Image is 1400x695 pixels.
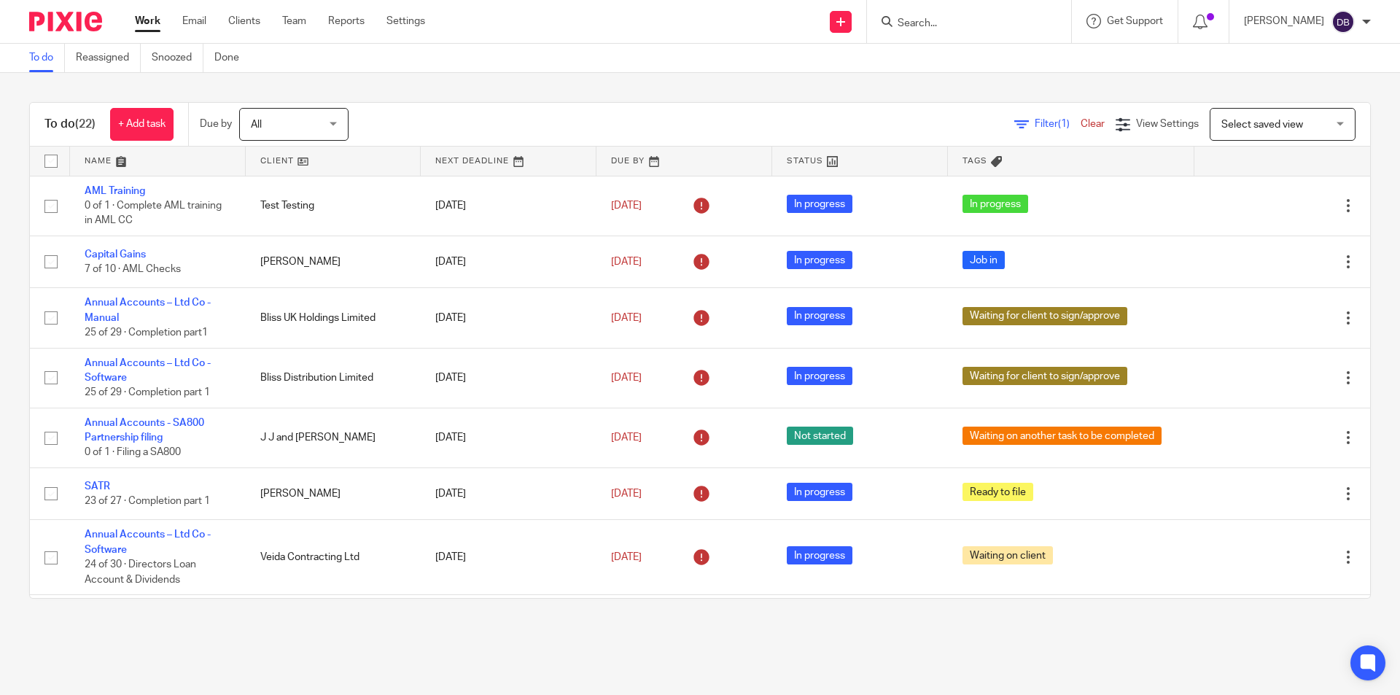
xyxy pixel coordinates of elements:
[85,529,211,554] a: Annual Accounts – Ltd Co - Software
[1221,120,1303,130] span: Select saved view
[421,176,596,236] td: [DATE]
[228,14,260,28] a: Clients
[962,251,1005,269] span: Job in
[135,14,160,28] a: Work
[962,367,1127,385] span: Waiting for client to sign/approve
[962,157,987,165] span: Tags
[787,307,852,325] span: In progress
[85,387,210,397] span: 25 of 29 · Completion part 1
[787,483,852,501] span: In progress
[29,44,65,72] a: To do
[246,236,421,287] td: [PERSON_NAME]
[611,257,642,267] span: [DATE]
[246,520,421,595] td: Veida Contracting Ltd
[611,313,642,323] span: [DATE]
[787,546,852,564] span: In progress
[200,117,232,131] p: Due by
[246,468,421,520] td: [PERSON_NAME]
[421,520,596,595] td: [DATE]
[1331,10,1355,34] img: svg%3E
[251,120,262,130] span: All
[1244,14,1324,28] p: [PERSON_NAME]
[328,14,365,28] a: Reports
[246,176,421,236] td: Test Testing
[85,496,210,506] span: 23 of 27 · Completion part 1
[1058,119,1070,129] span: (1)
[962,483,1033,501] span: Ready to file
[421,348,596,408] td: [DATE]
[85,448,181,458] span: 0 of 1 · Filing a SA800
[962,195,1028,213] span: In progress
[85,249,146,260] a: Capital Gains
[611,489,642,499] span: [DATE]
[611,201,642,211] span: [DATE]
[29,12,102,31] img: Pixie
[1081,119,1105,129] a: Clear
[787,427,853,445] span: Not started
[85,298,211,322] a: Annual Accounts – Ltd Co - Manual
[110,108,174,141] a: + Add task
[421,468,596,520] td: [DATE]
[386,14,425,28] a: Settings
[1107,16,1163,26] span: Get Support
[1136,119,1199,129] span: View Settings
[611,432,642,443] span: [DATE]
[787,251,852,269] span: In progress
[85,481,110,492] a: SATR
[611,373,642,383] span: [DATE]
[85,418,204,443] a: Annual Accounts - SA800 Partnership filing
[787,367,852,385] span: In progress
[962,427,1162,445] span: Waiting on another task to be completed
[246,595,421,655] td: [PERSON_NAME]
[44,117,96,132] h1: To do
[152,44,203,72] a: Snoozed
[421,288,596,348] td: [DATE]
[421,595,596,655] td: [DATE]
[85,201,222,226] span: 0 of 1 · Complete AML training in AML CC
[787,195,852,213] span: In progress
[85,559,196,585] span: 24 of 30 · Directors Loan Account & Dividends
[76,44,141,72] a: Reassigned
[962,307,1127,325] span: Waiting for client to sign/approve
[421,408,596,467] td: [DATE]
[75,118,96,130] span: (22)
[611,552,642,562] span: [DATE]
[421,236,596,287] td: [DATE]
[246,288,421,348] td: Bliss UK Holdings Limited
[962,546,1053,564] span: Waiting on client
[85,264,181,274] span: 7 of 10 · AML Checks
[246,408,421,467] td: J J and [PERSON_NAME]
[182,14,206,28] a: Email
[85,327,208,338] span: 25 of 29 · Completion part1
[85,358,211,383] a: Annual Accounts – Ltd Co - Software
[1035,119,1081,129] span: Filter
[896,18,1027,31] input: Search
[214,44,250,72] a: Done
[282,14,306,28] a: Team
[85,186,145,196] a: AML Training
[246,348,421,408] td: Bliss Distribution Limited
